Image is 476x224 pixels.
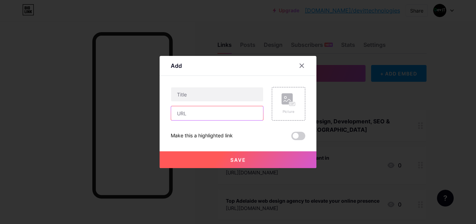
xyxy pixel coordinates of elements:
div: Add [171,62,182,70]
div: Make this a highlighted link [171,132,233,140]
div: Picture [282,109,295,114]
span: Save [230,157,246,163]
input: Title [171,87,263,101]
button: Save [160,151,316,168]
input: URL [171,106,263,120]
